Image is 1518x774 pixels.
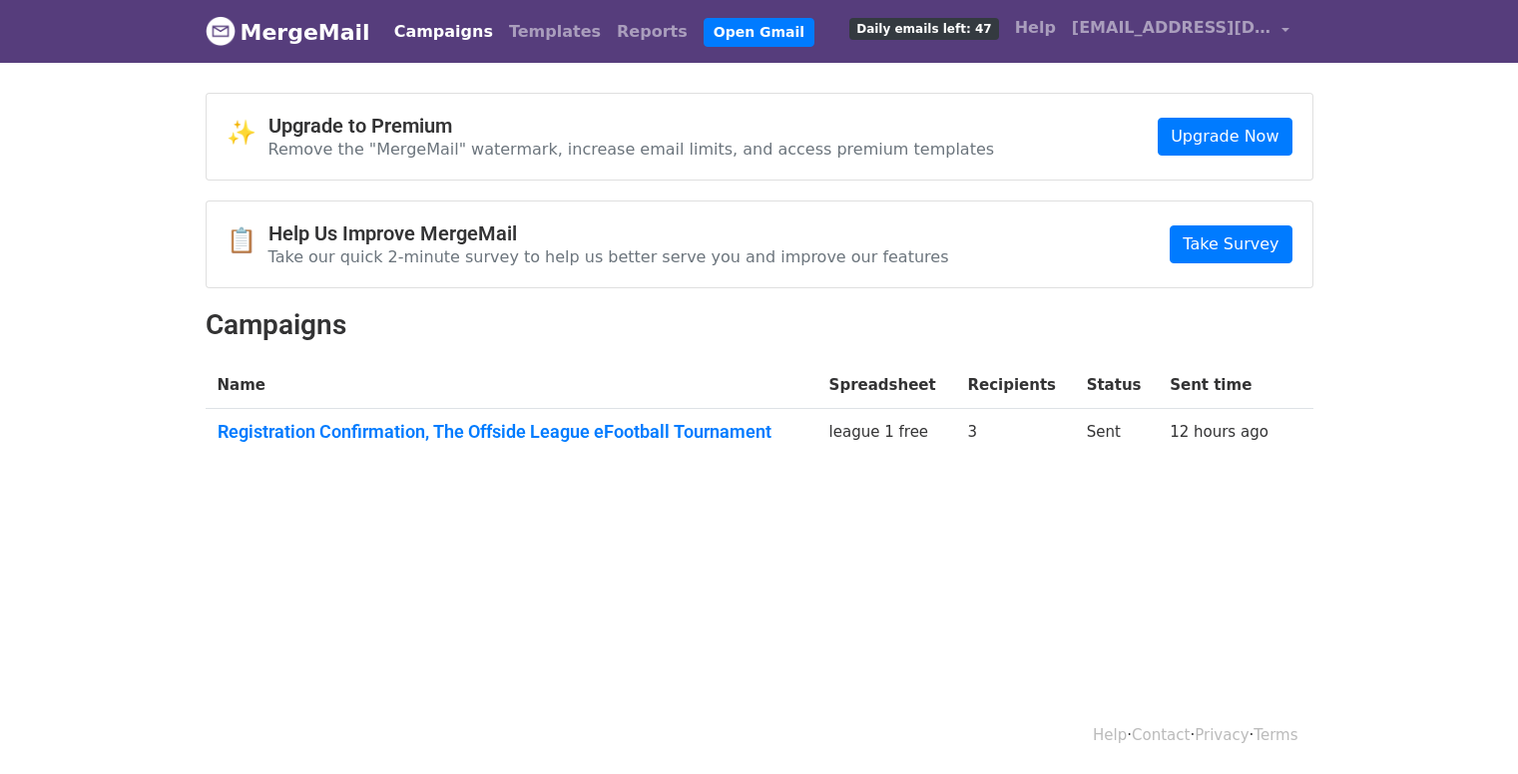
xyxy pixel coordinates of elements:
th: Spreadsheet [817,362,956,409]
h4: Upgrade to Premium [268,114,995,138]
a: Contact [1132,726,1190,744]
a: MergeMail [206,11,370,53]
td: 3 [955,409,1074,463]
span: 📋 [227,226,268,255]
a: Upgrade Now [1158,118,1291,156]
span: ✨ [227,119,268,148]
a: Open Gmail [704,18,814,47]
a: Daily emails left: 47 [841,8,1006,48]
th: Status [1075,362,1159,409]
th: Sent time [1158,362,1287,409]
td: league 1 free [817,409,956,463]
span: Daily emails left: 47 [849,18,998,40]
a: Help [1093,726,1127,744]
p: Remove the "MergeMail" watermark, increase email limits, and access premium templates [268,139,995,160]
a: Privacy [1195,726,1249,744]
a: Terms [1254,726,1297,744]
span: [EMAIL_ADDRESS][DOMAIN_NAME] [1072,16,1271,40]
a: Registration Confirmation, The Offside League eFootball Tournament [218,421,805,443]
a: Campaigns [386,12,501,52]
a: 12 hours ago [1170,423,1268,441]
td: Sent [1075,409,1159,463]
h4: Help Us Improve MergeMail [268,221,949,245]
a: Take Survey [1170,225,1291,263]
th: Name [206,362,817,409]
img: MergeMail logo [206,16,236,46]
a: Reports [609,12,696,52]
th: Recipients [955,362,1074,409]
h2: Campaigns [206,308,1313,342]
a: Templates [501,12,609,52]
a: Help [1007,8,1064,48]
p: Take our quick 2-minute survey to help us better serve you and improve our features [268,246,949,267]
a: [EMAIL_ADDRESS][DOMAIN_NAME] [1064,8,1297,55]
